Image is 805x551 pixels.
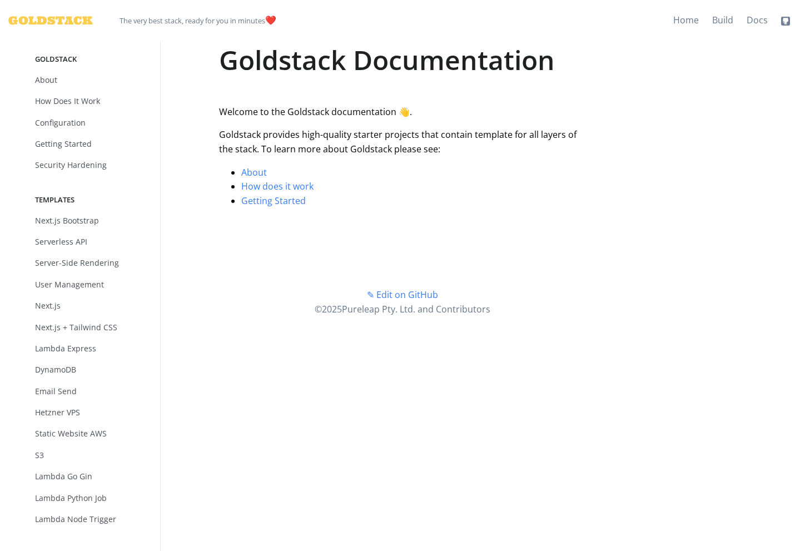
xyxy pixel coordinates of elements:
[219,105,587,120] p: Welcome to the Goldstack documentation 👋.
[241,195,306,207] a: Getting Started
[27,402,156,423] a: Hetzner VPS
[27,155,156,176] a: Security Hardening
[27,133,156,155] a: Getting Started
[8,9,84,32] a: Goldstack Logo
[27,295,156,316] a: Next.js
[241,180,314,192] a: How does it work
[781,17,790,26] img: svg%3e
[27,466,156,487] a: Lambda Go Gin
[27,381,156,402] a: Email Send
[27,338,156,359] a: Lambda Express
[367,289,438,301] a: ✎ Edit on GitHub
[27,112,156,133] a: Configuration
[27,70,156,91] a: About
[241,166,267,178] a: About
[18,302,787,317] div: © 2025 Pureleap Pty. Ltd. and Contributors
[27,317,156,338] a: Next.js + Tailwind CSS
[120,9,276,32] span: ️❤️
[27,210,156,231] a: Next.js Bootstrap
[27,445,156,466] a: S3
[27,423,156,444] a: Static Website AWS
[27,359,156,380] a: DynamoDB
[27,194,156,206] span: Templates
[27,53,156,65] span: Goldstack
[27,509,156,530] a: Lambda Node Trigger
[27,252,156,274] a: Server-Side Rendering
[219,41,587,78] h1: Goldstack Documentation
[219,128,587,156] p: Goldstack provides high-quality starter projects that contain template for all layers of the stac...
[27,231,156,252] a: Serverless API
[27,488,156,509] a: Lambda Python Job
[120,16,265,26] small: The very best stack, ready for you in minutes
[27,91,156,112] a: How Does It Work
[27,274,156,295] a: User Management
